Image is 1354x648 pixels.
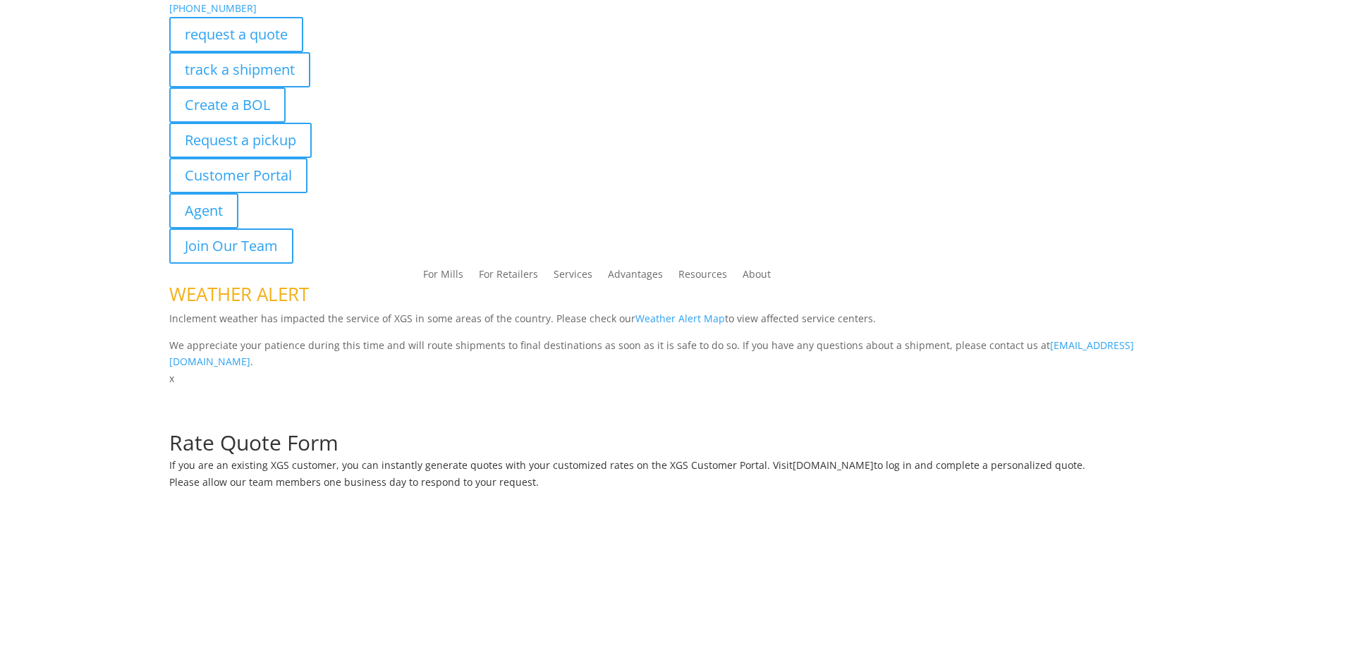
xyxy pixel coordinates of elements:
a: track a shipment [169,52,310,87]
span: to log in and complete a personalized quote. [874,458,1085,472]
a: Create a BOL [169,87,286,123]
a: Agent [169,193,238,228]
h1: Rate Quote Form [169,432,1185,460]
a: Services [554,269,592,285]
p: We appreciate your patience during this time and will route shipments to final destinations as so... [169,337,1185,371]
h1: Request a Quote [169,387,1185,415]
a: Join Our Team [169,228,293,264]
a: [DOMAIN_NAME] [793,458,874,472]
a: Customer Portal [169,158,307,193]
a: Request a pickup [169,123,312,158]
a: Resources [678,269,727,285]
h6: Please allow our team members one business day to respond to your request. [169,477,1185,494]
a: Weather Alert Map [635,312,725,325]
span: If you are an existing XGS customer, you can instantly generate quotes with your customized rates... [169,458,793,472]
a: [PHONE_NUMBER] [169,1,257,15]
p: x [169,370,1185,387]
a: For Mills [423,269,463,285]
a: request a quote [169,17,303,52]
a: Advantages [608,269,663,285]
a: About [743,269,771,285]
span: WEATHER ALERT [169,281,309,307]
p: Inclement weather has impacted the service of XGS in some areas of the country. Please check our ... [169,310,1185,337]
a: For Retailers [479,269,538,285]
p: Complete the form below for a customized quote based on your shipping needs. [169,415,1185,432]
